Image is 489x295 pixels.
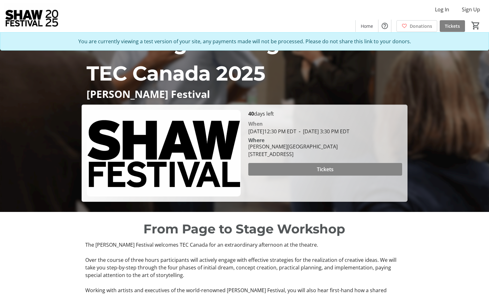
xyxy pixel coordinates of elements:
[470,20,481,31] button: Cart
[410,23,432,29] span: Donations
[296,128,349,135] span: [DATE] 3:30 PM EDT
[445,23,460,29] span: Tickets
[4,3,60,34] img: Shaw Festival's Logo
[85,256,396,279] span: Over the course of three hours participants will actively engage with effective strategies for th...
[356,20,378,32] a: Home
[85,241,318,248] span: The [PERSON_NAME] Festival welcomes TEC Canada for an extraordinary afternoon at the theatre.
[248,110,254,117] span: 40
[248,163,402,176] button: Tickets
[248,110,402,117] p: days left
[361,23,373,29] span: Home
[435,6,449,13] span: Log In
[87,110,241,196] img: Campaign CTA Media Photo
[248,150,338,158] div: [STREET_ADDRESS]
[317,166,334,173] span: Tickets
[457,4,485,15] button: Sign Up
[378,20,391,32] button: Help
[396,20,437,32] a: Donations
[430,4,454,15] button: Log In
[85,220,404,238] p: From Page to Stage Workshop
[248,128,296,135] span: [DATE] 12:30 PM EDT
[87,88,402,99] p: [PERSON_NAME] Festival
[87,58,402,88] p: TEC Canada 2025
[248,138,264,143] div: Where
[440,20,465,32] a: Tickets
[462,6,480,13] span: Sign Up
[248,143,338,150] div: [PERSON_NAME][GEOGRAPHIC_DATA]
[248,120,263,128] div: When
[296,128,303,135] span: -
